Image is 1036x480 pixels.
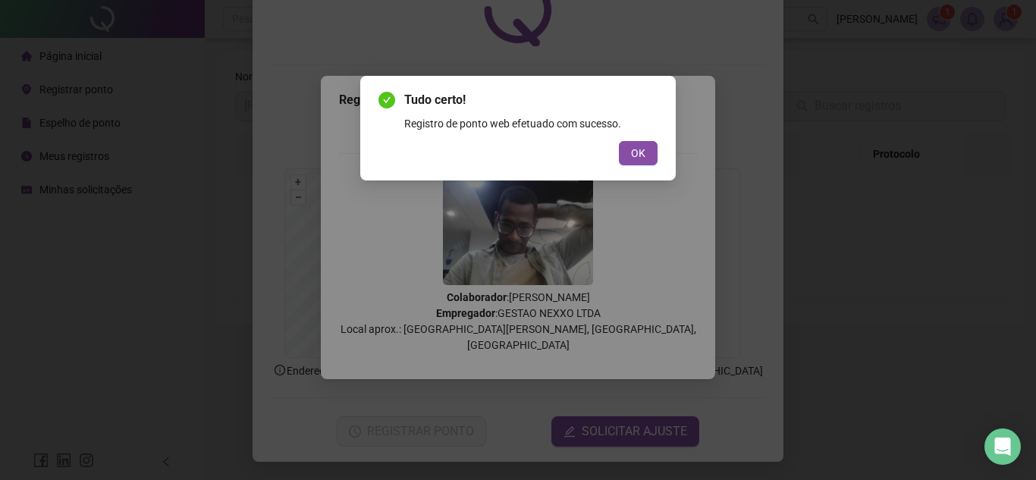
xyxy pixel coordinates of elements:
[984,428,1021,465] div: Open Intercom Messenger
[631,145,645,162] span: OK
[378,92,395,108] span: check-circle
[619,141,658,165] button: OK
[404,115,658,132] div: Registro de ponto web efetuado com sucesso.
[404,91,658,109] span: Tudo certo!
